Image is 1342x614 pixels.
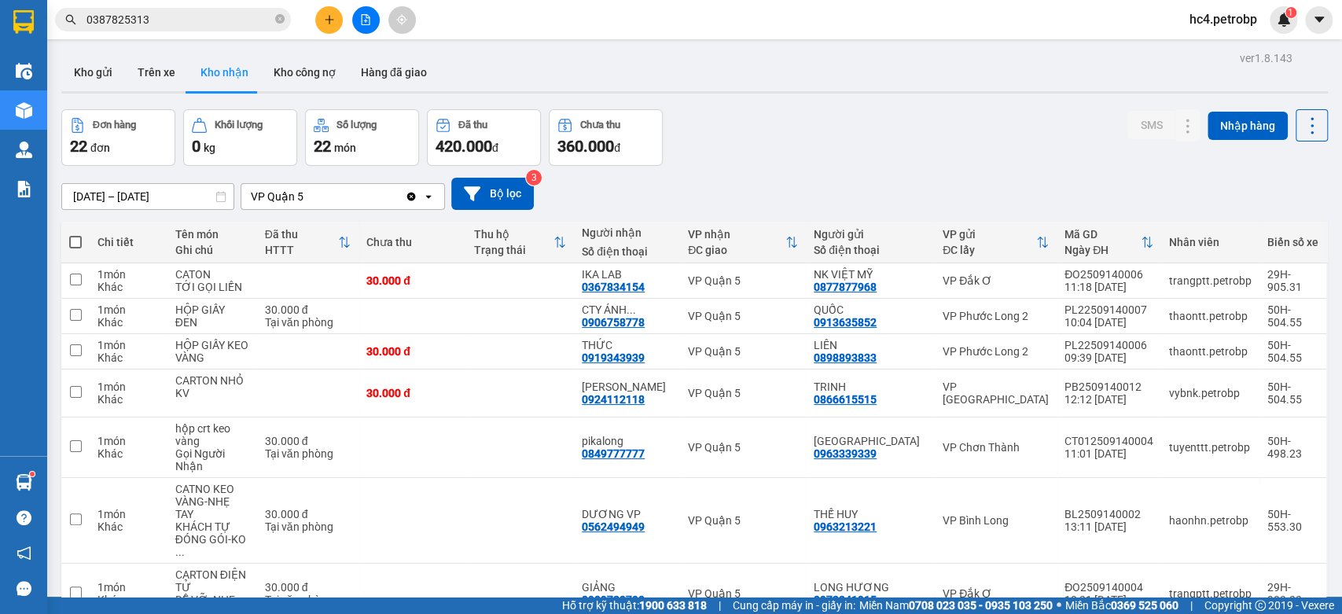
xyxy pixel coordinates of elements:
[474,228,553,241] div: Thu hộ
[943,244,1036,256] div: ĐC lấy
[188,53,261,91] button: Kho nhận
[348,53,439,91] button: Hàng đã giao
[97,520,160,533] div: Khác
[1267,581,1318,606] div: 29H-903.33
[1064,393,1153,406] div: 12:12 [DATE]
[451,178,534,210] button: Bộ lọc
[549,109,663,166] button: Chưa thu360.000đ
[93,119,136,131] div: Đơn hàng
[1064,339,1153,351] div: PL22509140006
[1177,9,1270,29] span: hc4.petrobp
[336,119,377,131] div: Số lượng
[1064,268,1153,281] div: ĐO2509140006
[719,597,721,614] span: |
[175,339,249,364] div: HỘP GIẤY KEO VÀNG
[582,303,672,316] div: CTY ÁNH DƯƠNG
[1064,447,1153,460] div: 11:01 [DATE]
[183,109,297,166] button: Khối lượng0kg
[61,109,175,166] button: Đơn hàng22đơn
[1064,581,1153,594] div: ĐO2509140004
[1267,236,1318,248] div: Biển số xe
[582,581,672,594] div: GIẢNG
[688,387,798,399] div: VP Quận 5
[814,339,927,351] div: LIÊN
[943,274,1049,287] div: VP Đắk Ơ
[688,310,798,322] div: VP Quận 5
[192,137,200,156] span: 0
[557,137,614,156] span: 360.000
[582,508,672,520] div: DƯƠNG VP
[97,435,160,447] div: 1 món
[943,310,1049,322] div: VP Phước Long 2
[175,568,249,594] div: CARTON ĐIỆN TỬ
[1064,435,1153,447] div: CT012509140004
[466,222,574,263] th: Toggle SortBy
[97,236,160,248] div: Chi tiết
[265,435,351,447] div: 30.000 đ
[396,14,407,25] span: aim
[733,597,855,614] span: Cung cấp máy in - giấy in:
[1064,244,1141,256] div: Ngày ĐH
[688,244,785,256] div: ĐC giao
[215,119,263,131] div: Khối lượng
[1267,508,1318,533] div: 50H-553.30
[814,393,877,406] div: 0866615515
[275,14,285,24] span: close-circle
[97,447,160,460] div: Khác
[582,435,672,447] div: pikalong
[814,435,927,447] div: NHẬT ANH
[582,351,645,364] div: 0919343939
[90,142,110,154] span: đơn
[582,281,645,293] div: 0367834154
[814,316,877,329] div: 0913635852
[97,351,160,364] div: Khác
[688,274,798,287] div: VP Quận 5
[688,441,798,454] div: VP Quận 5
[324,14,335,25] span: plus
[582,594,645,606] div: 0909720790
[305,189,307,204] input: Selected VP Quận 5.
[582,226,672,239] div: Người nhận
[814,268,927,281] div: NK VIỆT MỸ
[257,222,358,263] th: Toggle SortBy
[1169,441,1252,454] div: tuyenttt.petrobp
[1305,6,1333,34] button: caret-down
[97,381,160,393] div: 1 món
[97,281,160,293] div: Khác
[582,393,645,406] div: 0924112118
[1277,13,1291,27] img: icon-new-feature
[366,274,458,287] div: 30.000 đ
[814,594,877,606] div: 0973341915
[16,474,32,491] img: warehouse-icon
[265,508,351,520] div: 30.000 đ
[265,303,351,316] div: 30.000 đ
[582,381,672,393] div: NAM PHƯƠNG
[436,137,492,156] span: 420.000
[1190,597,1193,614] span: |
[275,13,285,28] span: close-circle
[492,142,498,154] span: đ
[1288,7,1293,18] span: 1
[261,53,348,91] button: Kho công nợ
[943,514,1049,527] div: VP Bình Long
[627,303,636,316] span: ...
[1267,268,1318,293] div: 29H-905.31
[70,137,87,156] span: 22
[1285,7,1296,18] sup: 1
[405,190,417,203] svg: Clear value
[204,142,215,154] span: kg
[582,520,645,533] div: 0562494949
[175,422,249,447] div: hộp crt keo vàng
[125,53,188,91] button: Trên xe
[526,170,542,186] sup: 3
[175,374,249,399] div: CARTON NHỎ KV
[1064,228,1141,241] div: Mã GD
[366,387,458,399] div: 30.000 đ
[1064,381,1153,393] div: PB2509140012
[1255,600,1266,611] span: copyright
[334,142,356,154] span: món
[366,345,458,358] div: 30.000 đ
[1267,381,1318,406] div: 50H-504.55
[427,109,541,166] button: Đã thu420.000đ
[97,316,160,329] div: Khác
